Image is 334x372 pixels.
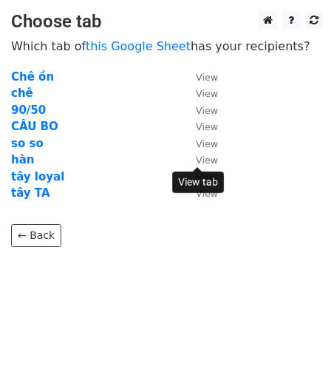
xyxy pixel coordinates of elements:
[86,39,191,53] a: this Google Sheet
[196,121,218,132] small: View
[196,138,218,149] small: View
[196,88,218,99] small: View
[181,104,218,117] a: View
[181,87,218,100] a: View
[181,153,218,166] a: View
[11,38,323,54] p: Which tab of has your recipients?
[11,70,54,84] a: Chê ồn
[11,104,46,117] a: 90/50
[181,137,218,150] a: View
[11,87,33,100] a: chê
[181,70,218,84] a: View
[11,137,44,150] a: so so
[11,153,34,166] a: hàn
[11,186,50,200] a: tây TA
[196,155,218,166] small: View
[11,120,58,133] a: CÂU BO
[196,72,218,83] small: View
[196,105,218,116] small: View
[181,120,218,133] a: View
[11,170,64,183] a: tây loyal
[172,172,224,193] div: View tab
[11,224,61,247] a: ← Back
[11,11,323,33] h3: Choose tab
